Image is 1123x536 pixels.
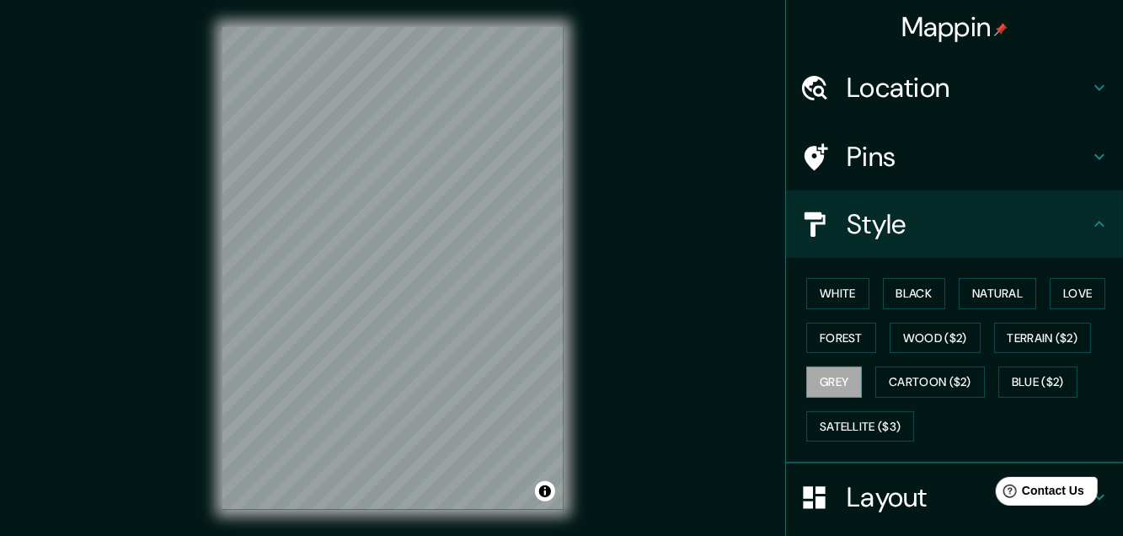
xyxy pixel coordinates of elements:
[998,367,1078,398] button: Blue ($2)
[806,323,876,354] button: Forest
[1050,278,1105,309] button: Love
[847,140,1089,174] h4: Pins
[806,367,862,398] button: Grey
[847,207,1089,241] h4: Style
[973,470,1104,517] iframe: Help widget launcher
[535,481,555,501] button: Toggle attribution
[222,27,564,510] canvas: Map
[786,123,1123,190] div: Pins
[994,323,1092,354] button: Terrain ($2)
[994,23,1008,36] img: pin-icon.png
[786,464,1123,531] div: Layout
[959,278,1036,309] button: Natural
[901,10,1008,44] h4: Mappin
[786,190,1123,258] div: Style
[847,71,1089,105] h4: Location
[883,278,946,309] button: Black
[890,323,981,354] button: Wood ($2)
[786,54,1123,121] div: Location
[806,411,914,442] button: Satellite ($3)
[847,480,1089,514] h4: Layout
[806,278,869,309] button: White
[875,367,985,398] button: Cartoon ($2)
